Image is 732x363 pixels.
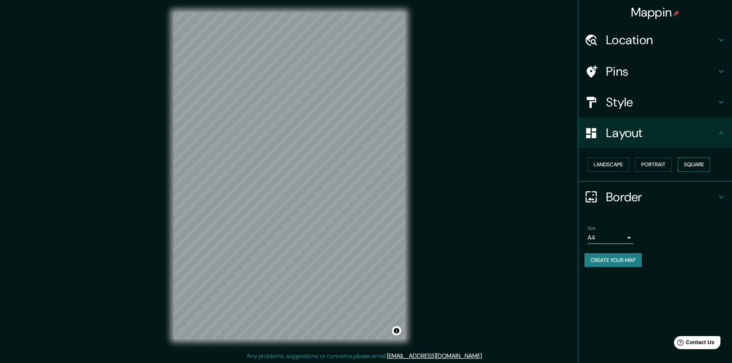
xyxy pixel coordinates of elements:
[174,12,405,339] canvas: Map
[678,157,710,172] button: Square
[606,189,717,205] h4: Border
[606,32,717,48] h4: Location
[578,182,732,212] div: Border
[584,253,642,267] button: Create your map
[578,25,732,55] div: Location
[606,94,717,110] h4: Style
[387,352,482,360] a: [EMAIL_ADDRESS][DOMAIN_NAME]
[484,351,486,361] div: .
[578,87,732,118] div: Style
[635,157,672,172] button: Portrait
[392,326,401,335] button: Toggle attribution
[578,118,732,148] div: Layout
[247,351,483,361] p: Any problems, suggestions, or concerns please email .
[631,5,680,20] h4: Mappin
[483,351,484,361] div: .
[588,225,596,231] label: Size
[588,232,634,244] div: A4
[578,56,732,87] div: Pins
[588,157,629,172] button: Landscape
[606,125,717,141] h4: Layout
[664,333,724,355] iframe: Help widget launcher
[606,64,717,79] h4: Pins
[673,10,679,17] img: pin-icon.png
